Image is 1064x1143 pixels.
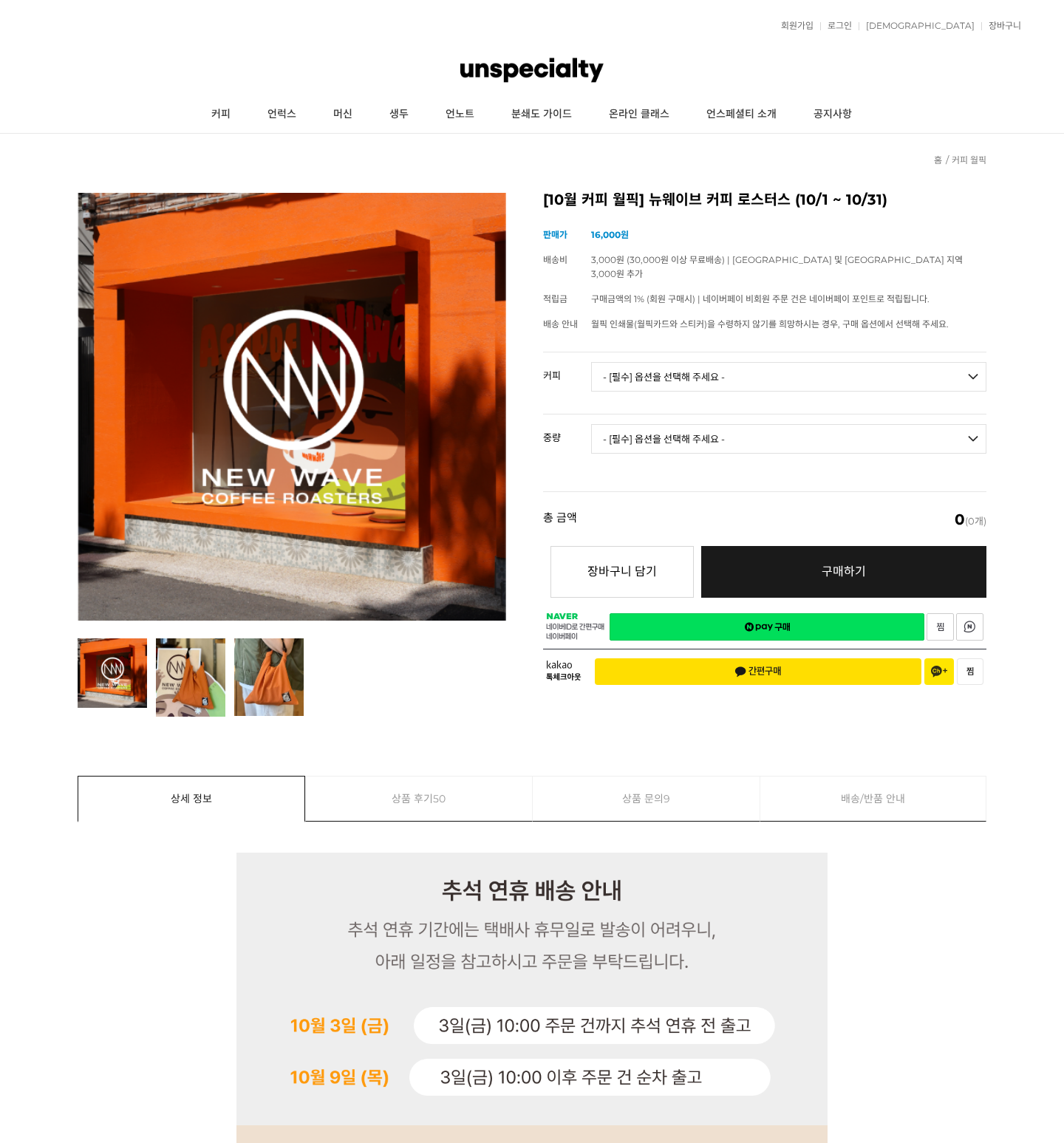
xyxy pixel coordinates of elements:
[934,154,942,166] a: 홈
[924,658,954,685] button: 채널 추가
[543,318,578,330] span: 배송 안내
[427,96,493,133] a: 언노트
[315,96,371,133] a: 머신
[78,777,304,821] a: 상세 정보
[927,613,954,641] a: 새창
[591,254,963,279] span: 3,000원 (30,000원 이상 무료배송) | [GEOGRAPHIC_DATA] 및 [GEOGRAPHIC_DATA] 지역 3,000원 추가
[433,777,446,821] span: 50
[543,254,567,265] span: 배송비
[543,229,567,240] span: 판매가
[550,546,694,598] button: 장바구니 담기
[193,96,249,133] a: 커피
[543,193,986,208] h2: [10월 커피 월픽] 뉴웨이브 커피 로스터스 (10/1 ~ 10/31)
[701,546,986,598] a: 구매하기
[955,512,986,527] span: (0개)
[543,414,591,448] th: 중량
[688,96,795,133] a: 언스페셜티 소개
[591,318,949,330] span: 월픽 인쇄물(월픽카드와 스티커)을 수령하지 않기를 희망하시는 경우, 구매 옵션에서 선택해 주세요.
[543,352,591,386] th: 커피
[78,193,506,621] img: [10월 커피 월픽] 뉴웨이브 커피 로스터스 (10/1 ~ 10/31)
[859,21,975,30] a: [DEMOGRAPHIC_DATA]
[590,96,688,133] a: 온라인 클래스
[591,293,930,304] span: 구매금액의 1% (회원 구매시) | 네이버페이 비회원 주문 건은 네이버페이 포인트로 적립됩니다.
[546,661,584,682] span: 카카오 톡체크아웃
[955,511,965,528] em: 0
[610,613,924,641] a: 새창
[595,658,921,685] button: 간편구매
[822,564,866,579] span: 구매하기
[249,96,315,133] a: 언럭스
[543,293,567,304] span: 적립금
[591,229,629,240] strong: 16,000원
[371,96,427,133] a: 생두
[931,666,947,678] span: 채널 추가
[306,777,533,821] a: 상품 후기50
[952,154,986,166] a: 커피 월픽
[236,853,828,1125] img: Frame202159.png
[981,21,1021,30] a: 장바구니
[966,666,974,677] span: 찜
[795,96,870,133] a: 공지사항
[664,777,670,821] span: 9
[760,777,986,821] a: 배송/반품 안내
[493,96,590,133] a: 분쇄도 가이드
[820,21,852,30] a: 로그인
[957,658,983,685] button: 찜
[543,512,577,527] strong: 총 금액
[460,48,604,92] img: 언스페셜티 몰
[956,613,983,641] a: 새창
[734,666,782,678] span: 간편구매
[533,777,760,821] a: 상품 문의9
[774,21,814,30] a: 회원가입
